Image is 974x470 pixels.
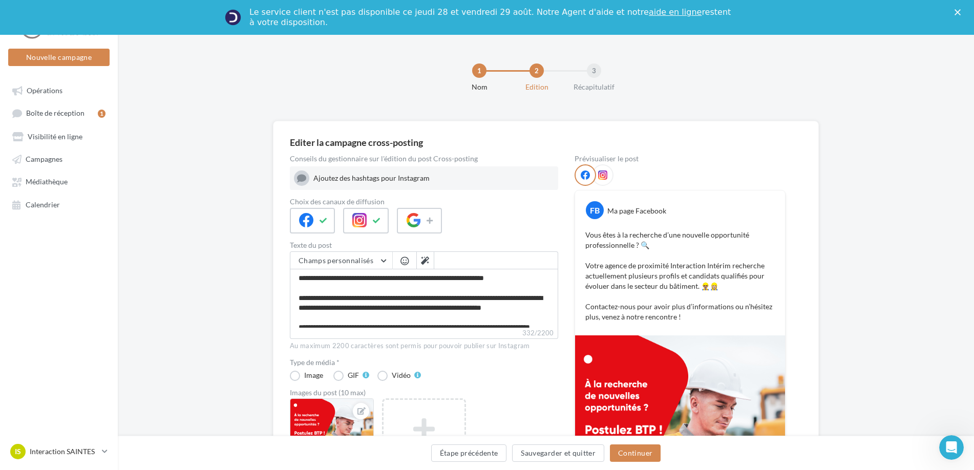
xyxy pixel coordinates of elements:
div: Images du post (10 max) [290,389,558,396]
label: Type de média * [290,359,558,366]
img: Profile image for Service-Client [225,9,241,26]
div: Prévisualiser le post [575,155,786,162]
div: Nom [447,82,512,92]
div: Vidéo [392,372,411,379]
div: Conseils du gestionnaire sur l'édition du post Cross-posting [290,155,558,162]
div: 2 [530,63,544,78]
span: Boîte de réception [26,109,84,118]
a: Calendrier [6,195,112,213]
div: 3 [587,63,601,78]
button: Nouvelle campagne [8,49,110,66]
div: FB [586,201,604,219]
div: 1 [98,110,105,118]
label: 332/2200 [290,328,558,339]
span: Calendrier [26,200,60,209]
button: Champs personnalisés [290,252,392,269]
span: Campagnes [26,155,62,163]
div: Image [304,372,323,379]
iframe: Intercom live chat [939,435,964,460]
label: Texte du post [290,242,558,249]
div: Edition [504,82,569,92]
a: Campagnes [6,149,112,168]
a: IS Interaction SAINTES [8,442,110,461]
div: Fermer [955,9,965,15]
div: Ajoutez des hashtags pour Instagram [313,173,554,183]
button: Étape précédente [431,444,507,462]
span: IS [15,446,21,457]
span: Visibilité en ligne [28,132,82,141]
a: Médiathèque [6,172,112,190]
label: Choix des canaux de diffusion [290,198,558,205]
span: Champs personnalisés [299,256,373,265]
p: Interaction SAINTES [30,446,98,457]
a: Visibilité en ligne [6,127,112,145]
div: Le service client n'est pas disponible ce jeudi 28 et vendredi 29 août. Notre Agent d'aide et not... [249,7,733,28]
a: Opérations [6,81,112,99]
p: Vous êtes à la recherche d’une nouvelle opportunité professionnelle ? 🔍 Votre agence de proximité... [585,230,775,322]
button: Continuer [610,444,661,462]
div: Récapitulatif [561,82,627,92]
div: Ma page Facebook [607,206,666,216]
div: GIF [348,372,359,379]
button: Sauvegarder et quitter [512,444,604,462]
span: Opérations [27,86,62,95]
a: Boîte de réception1 [6,103,112,122]
div: 1 [472,63,486,78]
div: Au maximum 2200 caractères sont permis pour pouvoir publier sur Instagram [290,341,558,351]
span: Médiathèque [26,178,68,186]
a: aide en ligne [649,7,702,17]
div: Editer la campagne cross-posting [290,138,423,147]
